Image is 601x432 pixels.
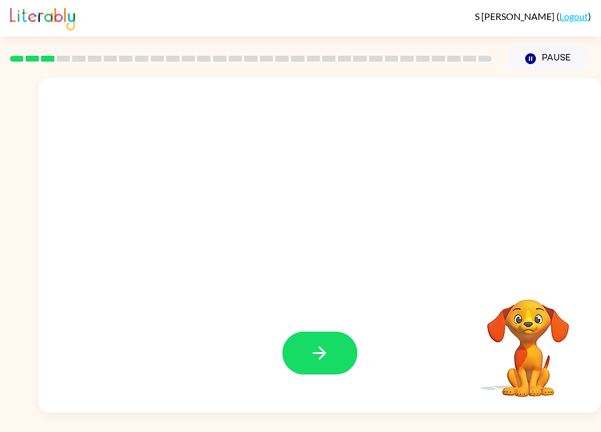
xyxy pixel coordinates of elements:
[506,45,591,72] button: Pause
[475,11,591,22] div: ( )
[559,11,588,22] a: Logout
[10,5,75,31] img: Literably
[475,11,556,22] span: S [PERSON_NAME]
[470,281,587,399] video: Your browser must support playing .mp4 files to use Literably. Please try using another browser.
